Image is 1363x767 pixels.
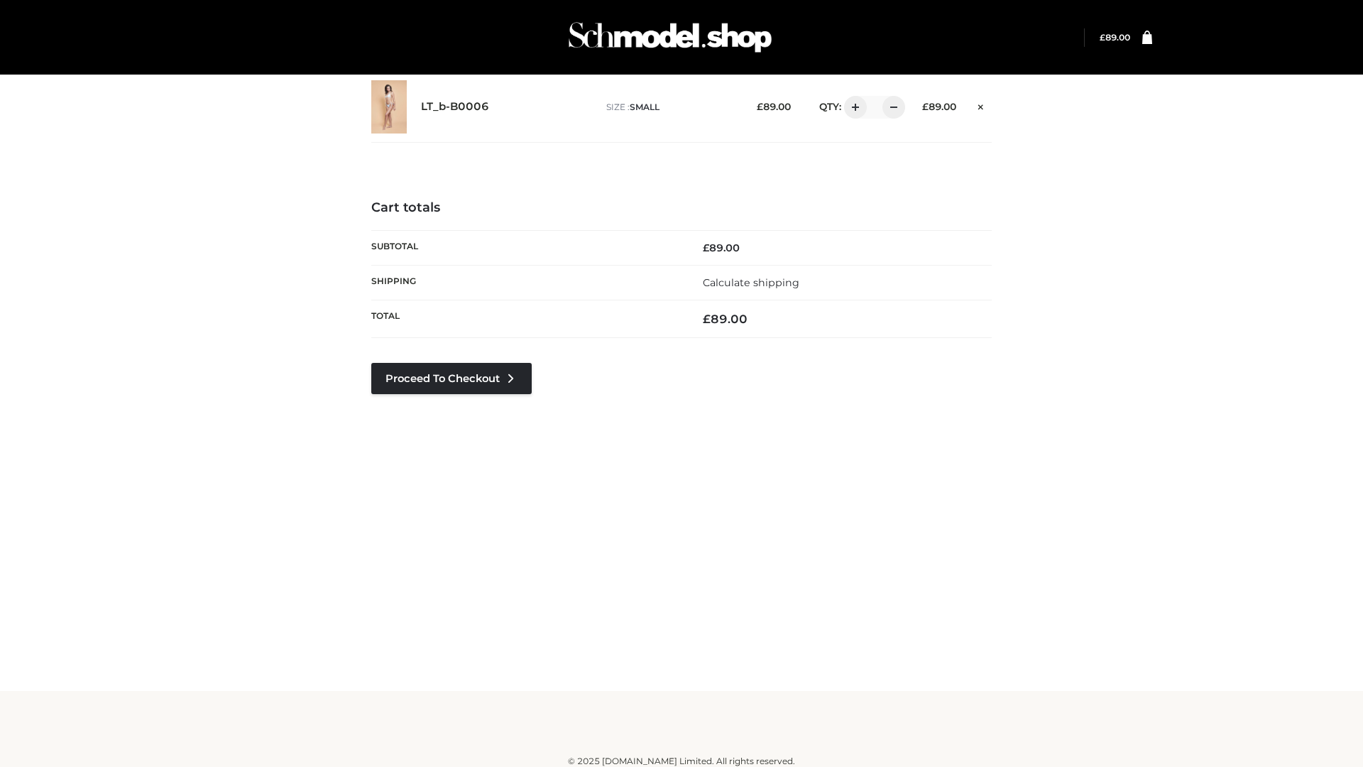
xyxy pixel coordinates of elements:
th: Subtotal [371,230,681,265]
a: Proceed to Checkout [371,363,532,394]
span: £ [703,312,711,326]
span: £ [922,101,929,112]
div: QTY: [805,96,900,119]
a: Calculate shipping [703,276,799,289]
span: £ [703,241,709,254]
span: £ [757,101,763,112]
a: LT_b-B0006 [421,100,489,114]
span: SMALL [630,102,659,112]
bdi: 89.00 [922,101,956,112]
bdi: 89.00 [757,101,791,112]
th: Total [371,300,681,338]
img: Schmodel Admin 964 [564,9,777,65]
a: £89.00 [1100,32,1130,43]
span: £ [1100,32,1105,43]
a: Remove this item [970,96,992,114]
bdi: 89.00 [703,312,748,326]
bdi: 89.00 [703,241,740,254]
h4: Cart totals [371,200,992,216]
th: Shipping [371,265,681,300]
p: size : [606,101,735,114]
bdi: 89.00 [1100,32,1130,43]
